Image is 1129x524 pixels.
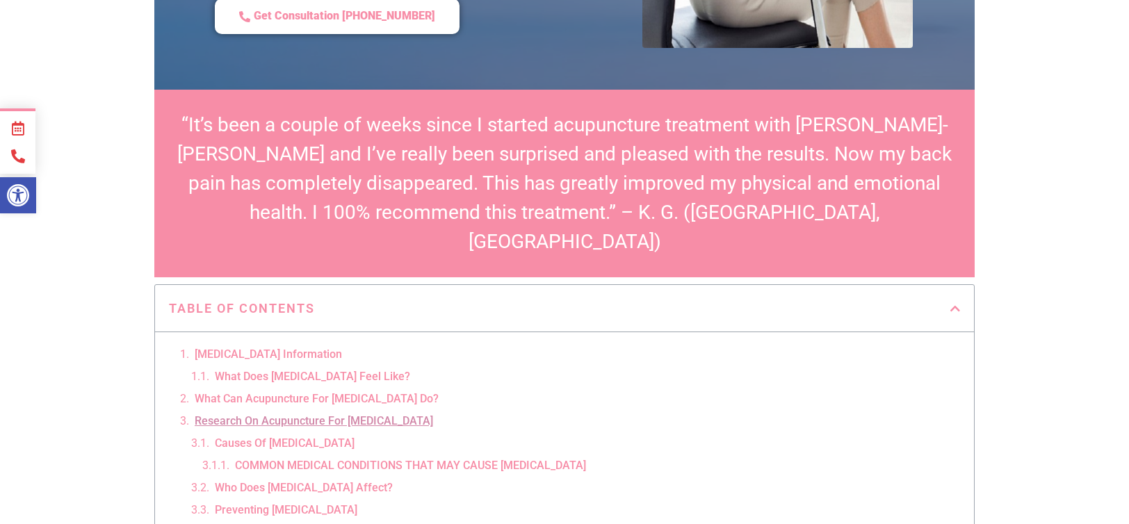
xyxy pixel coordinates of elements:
[215,368,410,385] a: What Does [MEDICAL_DATA] Feel Like?
[215,480,393,496] a: Who Does [MEDICAL_DATA] Affect?
[195,391,439,407] a: What Can Acupuncture For [MEDICAL_DATA] Do?
[235,457,586,474] a: COMMON MEDICAL CONDITIONS THAT MAY CAUSE [MEDICAL_DATA]
[950,303,960,314] div: Close table of contents
[215,435,355,452] a: Causes Of [MEDICAL_DATA]
[168,110,961,256] p: “It’s been a couple of weeks since I started acupuncture treatment with [PERSON_NAME]-[PERSON_NAM...
[254,9,435,24] span: Get Consultation [PHONE_NUMBER]
[215,502,357,518] a: Preventing [MEDICAL_DATA]
[169,299,950,318] h4: Table of Contents
[195,413,433,429] a: Research On Acupuncture For [MEDICAL_DATA]
[195,346,342,363] a: [MEDICAL_DATA] Information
